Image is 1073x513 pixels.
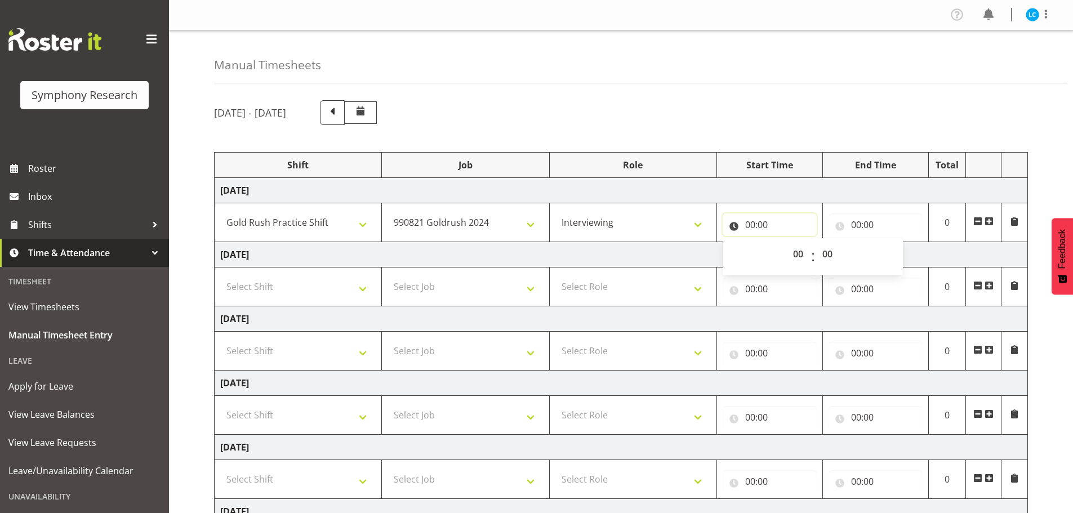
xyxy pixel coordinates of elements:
[829,158,923,172] div: End Time
[1026,8,1039,21] img: lindsay-carroll-holland11869.jpg
[928,267,966,306] td: 0
[928,396,966,435] td: 0
[723,158,817,172] div: Start Time
[220,158,376,172] div: Shift
[3,293,166,321] a: View Timesheets
[3,429,166,457] a: View Leave Requests
[3,485,166,508] div: Unavailability
[28,216,146,233] span: Shifts
[8,327,161,344] span: Manual Timesheet Entry
[215,306,1028,332] td: [DATE]
[1057,229,1067,269] span: Feedback
[3,372,166,400] a: Apply for Leave
[555,158,711,172] div: Role
[829,406,923,429] input: Click to select...
[388,158,543,172] div: Job
[28,244,146,261] span: Time & Attendance
[215,435,1028,460] td: [DATE]
[214,59,321,72] h4: Manual Timesheets
[28,160,163,177] span: Roster
[829,470,923,493] input: Click to select...
[3,457,166,485] a: Leave/Unavailability Calendar
[3,270,166,293] div: Timesheet
[215,242,1028,267] td: [DATE]
[723,406,817,429] input: Click to select...
[215,371,1028,396] td: [DATE]
[723,342,817,364] input: Click to select...
[928,203,966,242] td: 0
[829,342,923,364] input: Click to select...
[723,278,817,300] input: Click to select...
[934,158,960,172] div: Total
[215,178,1028,203] td: [DATE]
[28,188,163,205] span: Inbox
[3,321,166,349] a: Manual Timesheet Entry
[811,243,815,271] span: :
[928,332,966,371] td: 0
[1052,218,1073,295] button: Feedback - Show survey
[928,460,966,499] td: 0
[8,298,161,315] span: View Timesheets
[3,400,166,429] a: View Leave Balances
[829,213,923,236] input: Click to select...
[32,87,137,104] div: Symphony Research
[723,213,817,236] input: Click to select...
[8,462,161,479] span: Leave/Unavailability Calendar
[8,406,161,423] span: View Leave Balances
[214,106,286,119] h5: [DATE] - [DATE]
[8,28,101,51] img: Rosterit website logo
[829,278,923,300] input: Click to select...
[8,378,161,395] span: Apply for Leave
[3,349,166,372] div: Leave
[8,434,161,451] span: View Leave Requests
[723,470,817,493] input: Click to select...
